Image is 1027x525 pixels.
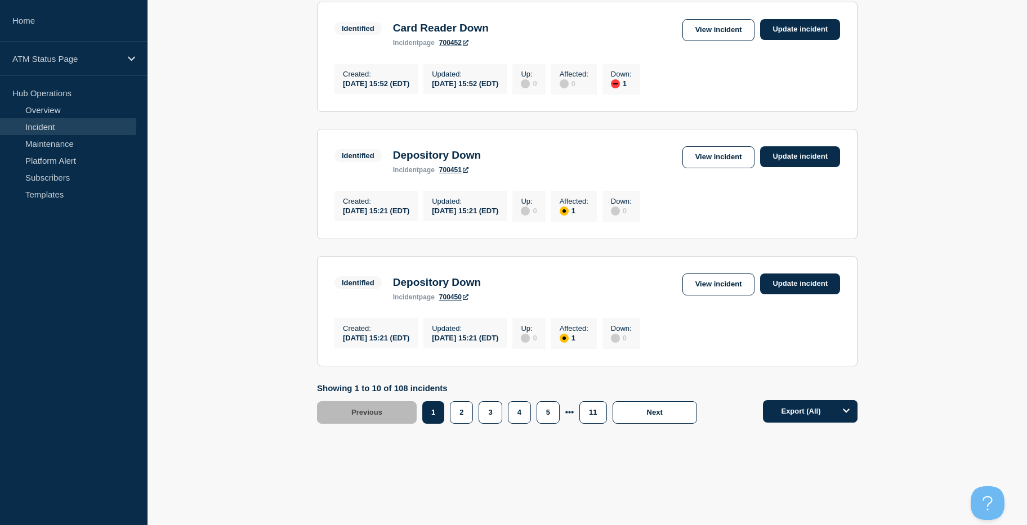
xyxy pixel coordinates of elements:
[611,207,620,216] div: disabled
[521,334,530,343] div: disabled
[343,70,409,78] p: Created :
[560,207,569,216] div: affected
[521,333,537,343] div: 0
[560,79,569,88] div: disabled
[521,79,530,88] div: disabled
[682,146,755,168] a: View incident
[393,293,435,301] p: page
[611,205,632,216] div: 0
[432,205,498,215] div: [DATE] 15:21 (EDT)
[12,54,120,64] p: ATM Status Page
[439,293,468,301] a: 700450
[560,70,588,78] p: Affected :
[343,78,409,88] div: [DATE] 15:52 (EDT)
[450,401,473,424] button: 2
[393,293,419,301] span: incident
[432,333,498,342] div: [DATE] 15:21 (EDT)
[521,324,537,333] p: Up :
[479,401,502,424] button: 3
[334,149,382,162] span: Identified
[343,324,409,333] p: Created :
[393,149,481,161] h3: Depository Down
[560,197,588,205] p: Affected :
[647,408,663,416] span: Next
[393,22,489,34] h3: Card Reader Down
[334,276,382,289] span: Identified
[560,333,588,343] div: 1
[521,197,537,205] p: Up :
[611,79,620,88] div: down
[579,401,606,424] button: 11
[682,273,755,295] a: View incident
[835,400,858,423] button: Options
[432,324,498,333] p: Updated :
[611,324,632,333] p: Down :
[393,166,419,174] span: incident
[760,19,840,40] a: Update incident
[393,166,435,174] p: page
[439,166,468,174] a: 700451
[439,39,468,47] a: 700452
[393,39,435,47] p: page
[560,78,588,88] div: 0
[343,333,409,342] div: [DATE] 15:21 (EDT)
[760,146,840,167] a: Update incident
[613,401,697,424] button: Next
[317,401,417,424] button: Previous
[422,401,444,424] button: 1
[393,276,481,289] h3: Depository Down
[521,70,537,78] p: Up :
[432,70,498,78] p: Updated :
[611,333,632,343] div: 0
[560,334,569,343] div: affected
[611,197,632,205] p: Down :
[343,197,409,205] p: Created :
[560,324,588,333] p: Affected :
[521,207,530,216] div: disabled
[317,383,703,393] p: Showing 1 to 10 of 108 incidents
[508,401,531,424] button: 4
[763,400,858,423] button: Export (All)
[560,205,588,216] div: 1
[334,22,382,35] span: Identified
[611,334,620,343] div: disabled
[611,78,632,88] div: 1
[351,408,382,416] span: Previous
[343,205,409,215] div: [DATE] 15:21 (EDT)
[432,78,498,88] div: [DATE] 15:52 (EDT)
[432,197,498,205] p: Updated :
[682,19,755,41] a: View incident
[760,273,840,294] a: Update incident
[521,78,537,88] div: 0
[971,486,1004,520] iframe: Help Scout Beacon - Open
[393,39,419,47] span: incident
[537,401,560,424] button: 5
[611,70,632,78] p: Down :
[521,205,537,216] div: 0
